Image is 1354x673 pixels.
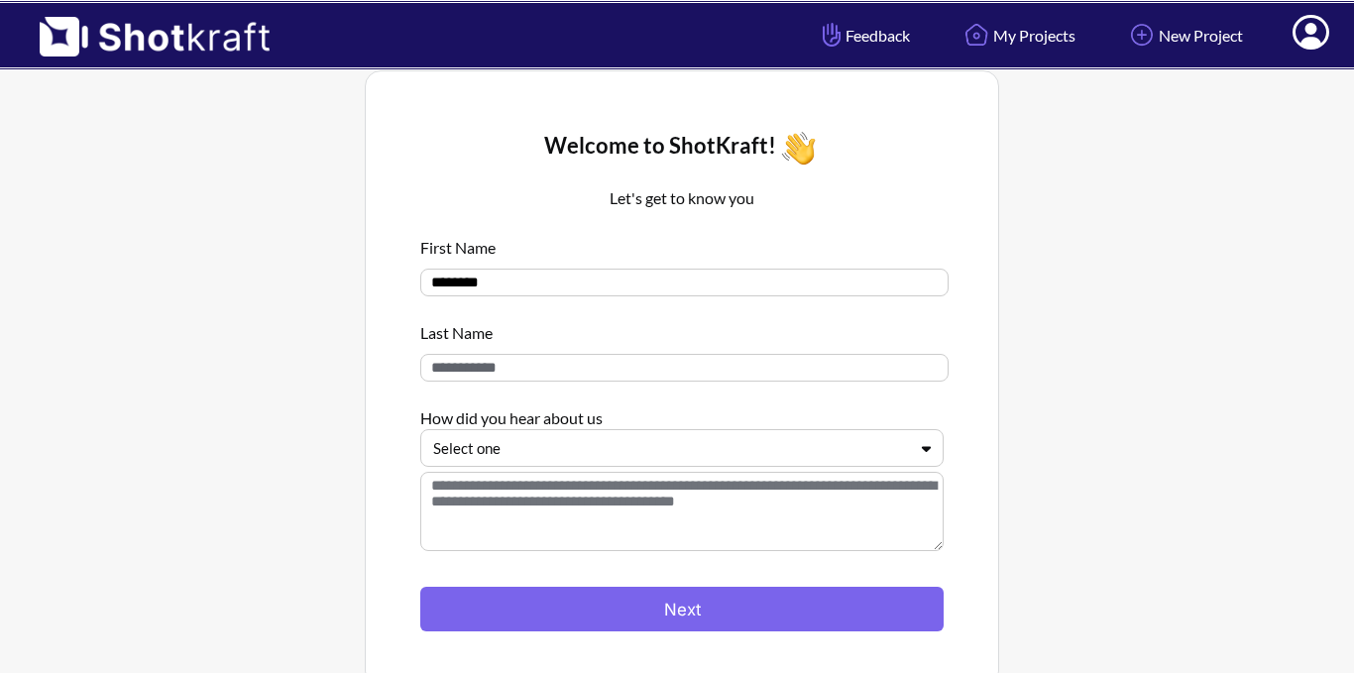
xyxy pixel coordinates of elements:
div: How did you hear about us [420,396,944,429]
a: My Projects [945,9,1090,61]
img: Hand Icon [818,18,846,52]
div: First Name [420,226,944,259]
img: Wave Icon [776,126,821,170]
div: Welcome to ShotKraft! [420,126,944,170]
span: Feedback [818,24,910,47]
a: New Project [1110,9,1258,61]
button: Next [420,587,944,631]
img: Home Icon [959,18,993,52]
p: Let's get to know you [420,186,944,210]
div: Last Name [420,311,944,344]
img: Add Icon [1125,18,1159,52]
